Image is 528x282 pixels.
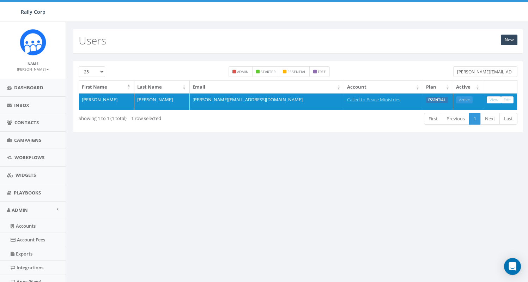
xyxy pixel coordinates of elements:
[17,67,49,72] small: [PERSON_NAME]
[456,96,473,104] a: Active
[134,81,190,93] th: Last Name: activate to sort column ascending
[318,69,326,74] small: free
[190,81,344,93] th: Email: activate to sort column ascending
[347,96,400,103] a: Called to Peace Ministries
[487,96,501,104] a: View
[134,93,190,110] td: [PERSON_NAME]
[28,61,38,66] small: Name
[501,35,517,45] a: New
[501,96,514,104] a: Edit
[14,119,39,126] span: Contacts
[12,207,28,213] span: Admin
[79,35,106,46] h2: Users
[480,113,500,125] a: Next
[504,258,521,275] div: Open Intercom Messenger
[14,102,29,108] span: Inbox
[237,69,249,74] small: admin
[14,84,43,91] span: Dashboard
[423,81,453,93] th: Plan: activate to sort column ascending
[16,172,36,178] span: Widgets
[426,97,448,103] label: ESSENTIAL
[190,93,344,110] td: [PERSON_NAME][EMAIL_ADDRESS][DOMAIN_NAME]
[287,69,306,74] small: essential
[14,137,41,143] span: Campaigns
[442,113,469,125] a: Previous
[79,93,134,110] td: [PERSON_NAME]
[79,112,255,122] div: Showing 1 to 1 (1 total)
[17,66,49,72] a: [PERSON_NAME]
[453,81,483,93] th: Active: activate to sort column ascending
[424,113,442,125] a: First
[344,81,423,93] th: Account: activate to sort column ascending
[499,113,517,125] a: Last
[131,115,161,121] span: 1 row selected
[20,29,46,55] img: Icon_1.png
[261,69,275,74] small: starter
[21,8,45,15] span: Rally Corp
[14,154,44,161] span: Workflows
[469,113,481,125] a: 1
[79,81,134,93] th: First Name: activate to sort column descending
[453,66,517,77] input: Type to search
[14,190,41,196] span: Playbooks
